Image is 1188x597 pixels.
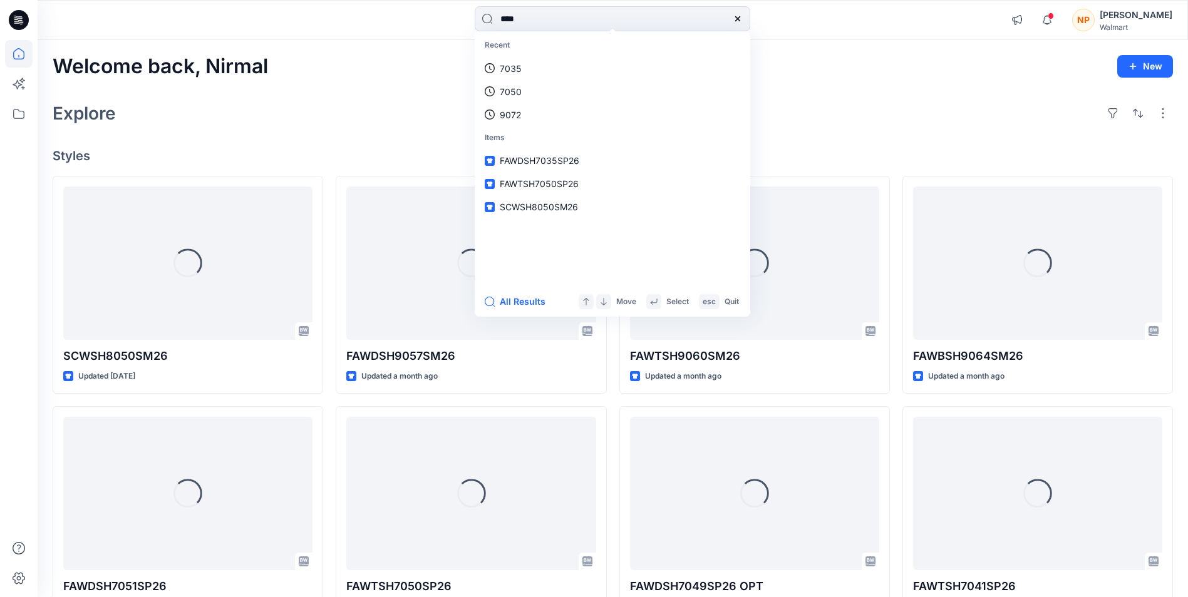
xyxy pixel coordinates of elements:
p: FAWBSH9064SM26 [913,347,1162,365]
p: FAWTSH9060SM26 [630,347,879,365]
p: Updated a month ago [928,370,1005,383]
p: Items [477,126,748,150]
p: esc [703,295,716,309]
a: 9072 [477,103,748,126]
p: 9072 [500,108,521,121]
span: SCWSH8050SM26 [500,202,578,212]
h2: Explore [53,103,116,123]
a: 7035 [477,57,748,80]
p: FAWDSH7049SP26 OPT [630,578,879,595]
p: Updated a month ago [361,370,438,383]
button: New [1117,55,1173,78]
p: FAWTSH7041SP26 [913,578,1162,595]
a: 7050 [477,80,748,103]
p: 7050 [500,85,522,98]
p: Quit [725,295,739,309]
p: Updated a month ago [645,370,721,383]
a: FAWDSH7035SP26 [477,149,748,172]
div: NP [1072,9,1095,31]
h4: Styles [53,148,1173,163]
p: Select [666,295,689,309]
div: Walmart [1100,23,1172,32]
p: FAWTSH7050SP26 [346,578,596,595]
button: All Results [485,294,554,309]
p: FAWDSH9057SM26 [346,347,596,365]
p: Recent [477,34,748,57]
p: SCWSH8050SM26 [63,347,312,365]
a: SCWSH8050SM26 [477,195,748,218]
div: [PERSON_NAME] [1100,8,1172,23]
p: FAWDSH7051SP26 [63,578,312,595]
span: FAWTSH7050SP26 [500,178,579,189]
p: Move [616,295,636,309]
a: FAWTSH7050SP26 [477,172,748,195]
p: Updated [DATE] [78,370,135,383]
h2: Welcome back, Nirmal [53,55,268,78]
span: FAWDSH7035SP26 [500,155,579,166]
p: 7035 [500,62,522,75]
